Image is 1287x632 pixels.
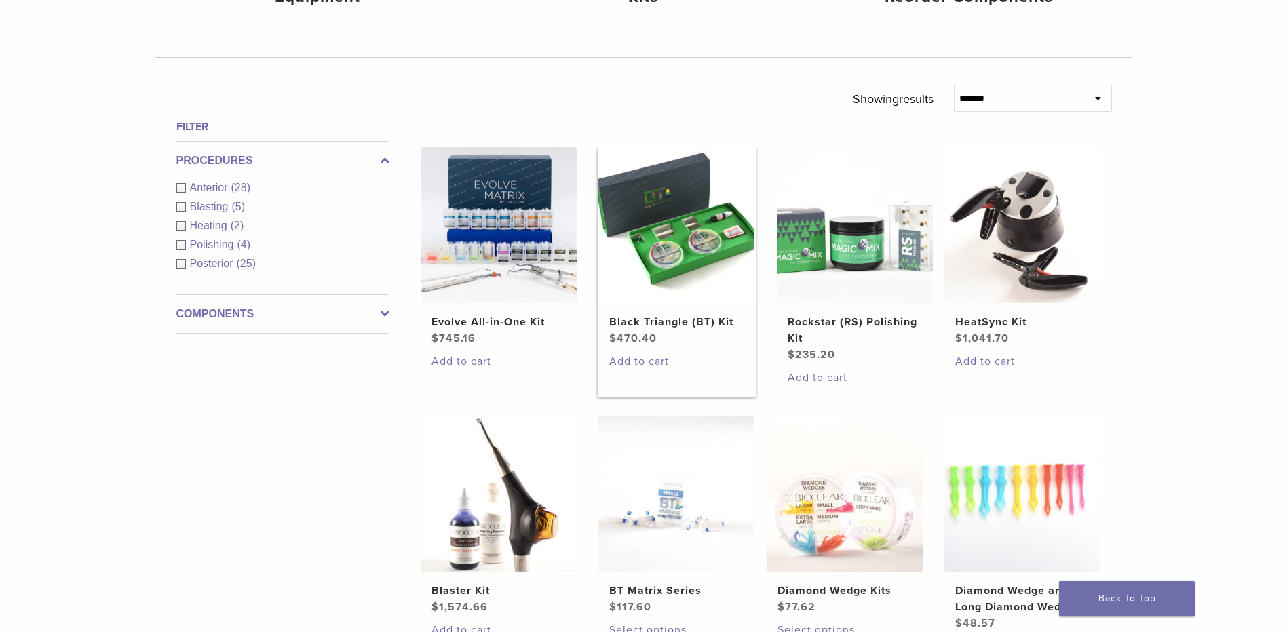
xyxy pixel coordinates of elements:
[1059,581,1195,616] a: Back To Top
[598,147,756,347] a: Black Triangle (BT) KitBlack Triangle (BT) Kit $470.40
[609,600,651,614] bdi: 117.60
[190,239,237,250] span: Polishing
[420,416,578,615] a: Blaster KitBlaster Kit $1,574.66
[766,416,924,615] a: Diamond Wedge KitsDiamond Wedge Kits $77.62
[944,416,1102,631] a: Diamond Wedge and Long Diamond WedgeDiamond Wedge and Long Diamond Wedge $48.57
[788,314,922,347] h2: Rockstar (RS) Polishing Kit
[431,353,566,370] a: Add to cart: “Evolve All-in-One Kit”
[609,600,617,614] span: $
[190,201,232,212] span: Blasting
[955,616,995,630] bdi: 48.57
[955,314,1090,330] h2: HeatSync Kit
[420,147,578,347] a: Evolve All-in-One KitEvolve All-in-One Kit $745.16
[237,239,250,250] span: (4)
[421,416,577,572] img: Blaster Kit
[944,147,1102,347] a: HeatSync KitHeatSync Kit $1,041.70
[176,153,389,169] label: Procedures
[609,353,744,370] a: Add to cart: “Black Triangle (BT) Kit”
[598,147,754,303] img: Black Triangle (BT) Kit
[237,258,256,269] span: (25)
[431,314,566,330] h2: Evolve All-in-One Kit
[176,119,389,135] h4: Filter
[431,332,439,345] span: $
[176,306,389,322] label: Components
[955,332,963,345] span: $
[431,332,476,345] bdi: 745.16
[431,600,488,614] bdi: 1,574.66
[776,147,934,363] a: Rockstar (RS) Polishing KitRockstar (RS) Polishing Kit $235.20
[231,201,245,212] span: (5)
[609,582,744,599] h2: BT Matrix Series
[431,582,566,599] h2: Blaster Kit
[190,220,231,231] span: Heating
[609,332,617,345] span: $
[231,182,250,193] span: (28)
[955,582,1090,615] h2: Diamond Wedge and Long Diamond Wedge
[598,416,754,572] img: BT Matrix Series
[609,314,744,330] h2: Black Triangle (BT) Kit
[955,332,1009,345] bdi: 1,041.70
[777,147,933,303] img: Rockstar (RS) Polishing Kit
[421,147,577,303] img: Evolve All-in-One Kit
[777,600,815,614] bdi: 77.62
[944,416,1100,572] img: Diamond Wedge and Long Diamond Wedge
[788,348,795,361] span: $
[767,416,923,572] img: Diamond Wedge Kits
[955,353,1090,370] a: Add to cart: “HeatSync Kit”
[853,85,934,113] p: Showing results
[955,616,963,630] span: $
[190,258,237,269] span: Posterior
[609,332,657,345] bdi: 470.40
[190,182,231,193] span: Anterior
[777,582,912,599] h2: Diamond Wedge Kits
[944,147,1100,303] img: HeatSync Kit
[431,600,439,614] span: $
[777,600,785,614] span: $
[788,370,922,386] a: Add to cart: “Rockstar (RS) Polishing Kit”
[598,416,756,615] a: BT Matrix SeriesBT Matrix Series $117.60
[231,220,244,231] span: (2)
[788,348,835,361] bdi: 235.20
